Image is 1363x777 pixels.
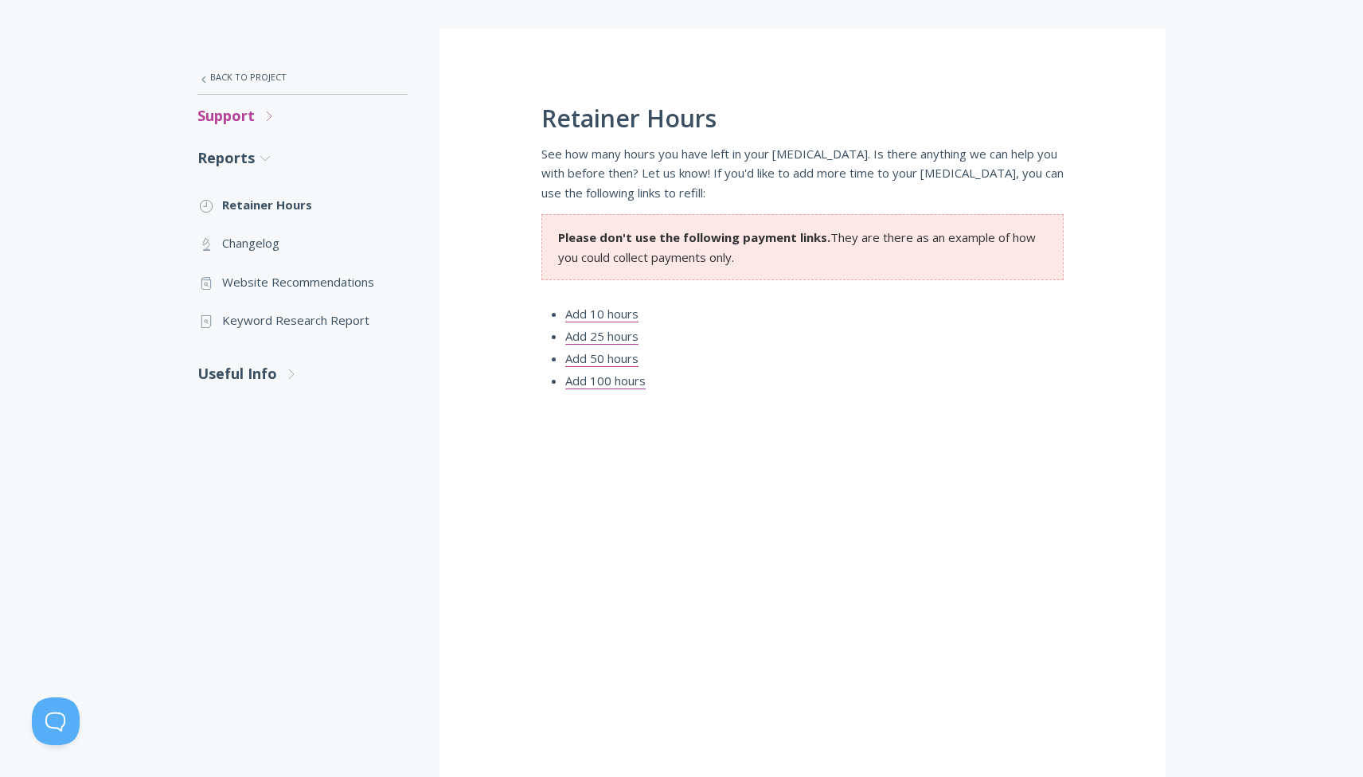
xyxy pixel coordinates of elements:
a: Useful Info [197,353,408,395]
a: Retainer Hours [197,185,408,224]
a: Changelog [197,224,408,262]
a: Add 25 hours [565,328,639,345]
a: Reports [197,137,408,179]
h1: Retainer Hours [541,105,1064,132]
a: Website Recommendations [197,263,408,301]
p: See how many hours you have left in your [MEDICAL_DATA]. Is there anything we can help you with b... [541,144,1064,202]
section: They are there as an example of how you could collect payments only. [541,214,1064,280]
a: Back to Project [197,61,408,94]
a: Keyword Research Report [197,301,408,339]
a: Add 10 hours [565,306,639,322]
a: Add 50 hours [565,350,639,367]
a: Add 100 hours [565,373,646,389]
iframe: Toggle Customer Support [32,697,80,745]
strong: Please don't use the following payment links. [558,229,830,245]
a: Support [197,95,408,137]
